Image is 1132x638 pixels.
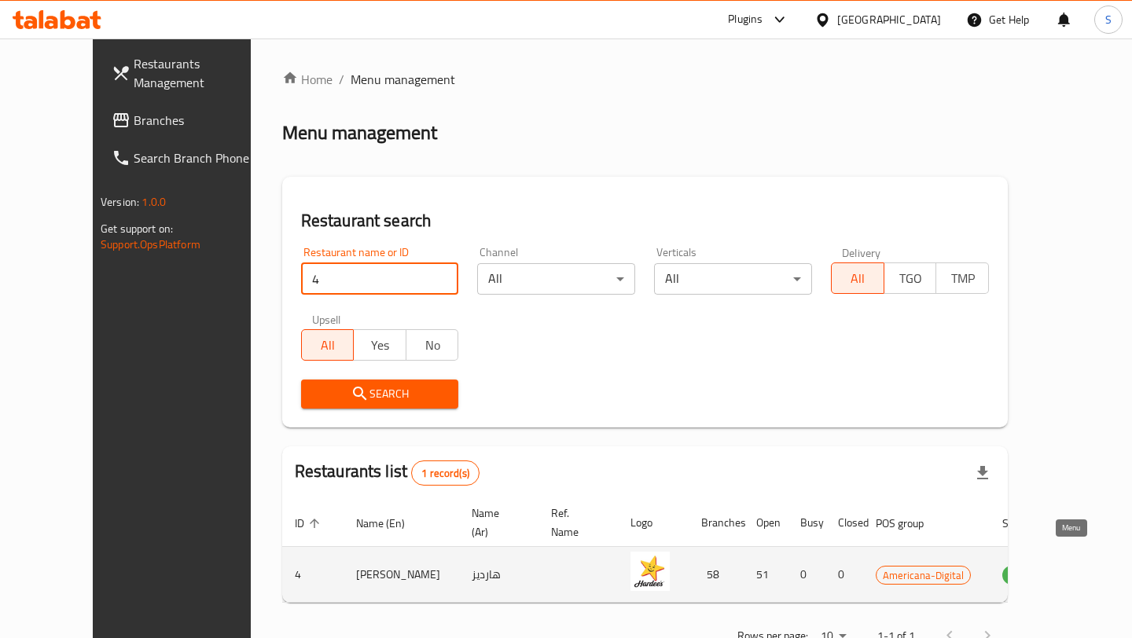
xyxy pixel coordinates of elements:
td: 51 [744,547,788,603]
nav: breadcrumb [282,70,1008,89]
span: Version: [101,192,139,212]
span: TMP [943,267,983,290]
span: Name (En) [356,514,425,533]
th: Open [744,499,788,547]
a: Branches [99,101,281,139]
li: / [339,70,344,89]
a: Support.OpsPlatform [101,234,200,255]
td: 58 [689,547,744,603]
label: Upsell [312,313,341,324]
div: Export file [964,454,1002,492]
button: All [301,329,355,361]
span: Americana-Digital [877,566,970,585]
div: OPEN [1002,566,1041,585]
span: 1 record(s) [412,466,479,481]
span: No [413,334,453,357]
span: POS group [876,514,944,533]
th: Branches [689,499,744,547]
a: Search Branch Phone [99,139,281,177]
label: Delivery [842,247,881,258]
td: 0 [825,547,863,603]
h2: Menu management [282,120,437,145]
span: All [308,334,348,357]
button: Search [301,379,459,409]
span: Menu management [351,70,455,89]
span: ID [295,514,325,533]
input: Search for restaurant name or ID.. [301,263,459,295]
span: Status [1002,514,1053,533]
img: Hardee's [630,552,670,591]
div: All [477,263,635,295]
div: Total records count [411,460,480,486]
button: Yes [353,329,406,361]
td: 0 [788,547,825,603]
td: 4 [282,547,344,603]
button: TGO [884,262,937,294]
span: Yes [360,334,400,357]
span: All [838,267,878,290]
span: Name (Ar) [472,504,520,541]
span: S [1105,11,1112,28]
span: Branches [134,111,269,130]
span: OPEN [1002,566,1041,585]
table: enhanced table [282,499,1126,603]
th: Busy [788,499,825,547]
div: All [654,263,812,295]
th: Closed [825,499,863,547]
a: Restaurants Management [99,45,281,101]
button: All [831,262,884,294]
h2: Restaurant search [301,209,989,233]
td: [PERSON_NAME] [344,547,459,603]
span: Get support on: [101,218,173,239]
button: TMP [935,262,989,294]
h2: Restaurants list [295,460,480,486]
button: No [406,329,459,361]
span: Search Branch Phone [134,148,269,167]
div: Plugins [728,10,763,29]
a: Home [282,70,333,89]
span: Ref. Name [551,504,599,541]
span: Restaurants Management [134,54,269,92]
span: 1.0.0 [141,192,166,212]
th: Logo [618,499,689,547]
span: Search [314,384,447,404]
td: هارديز [459,547,538,603]
div: [GEOGRAPHIC_DATA] [837,11,941,28]
span: TGO [891,267,931,290]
